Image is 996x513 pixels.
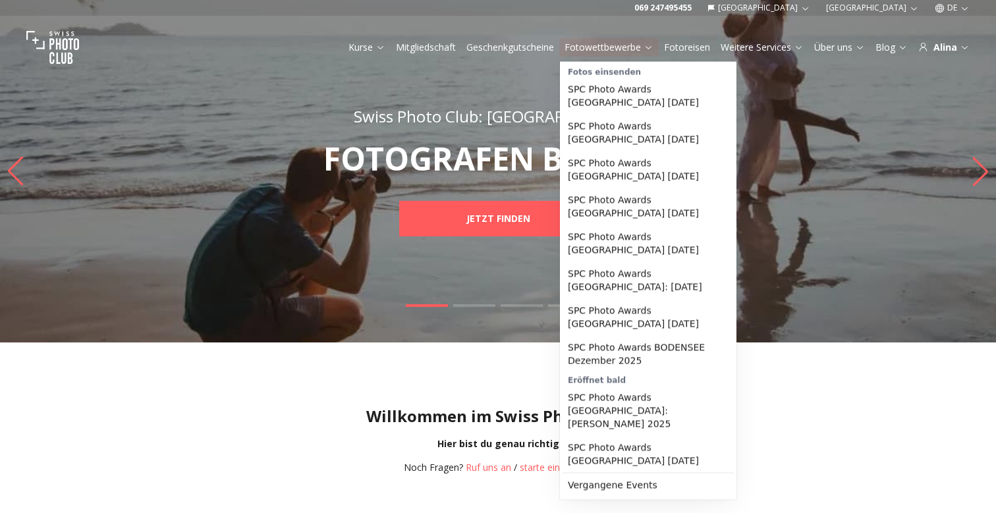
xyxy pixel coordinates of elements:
button: Fotowettbewerbe [559,38,659,57]
a: SPC Photo Awards [GEOGRAPHIC_DATA]: [PERSON_NAME] 2025 [563,386,734,436]
div: Alina [918,41,970,54]
b: JETZT FINDEN [466,212,530,225]
h1: Willkommen im Swiss Photo Club [11,406,985,427]
button: Blog [870,38,913,57]
a: SPC Photo Awards [GEOGRAPHIC_DATA] [DATE] [563,188,734,225]
a: SPC Photo Awards [GEOGRAPHIC_DATA] [DATE] [563,151,734,188]
button: Fotoreisen [659,38,715,57]
a: Geschenkgutscheine [466,41,554,54]
a: Kurse [348,41,385,54]
a: SPC Photo Awards BODENSEE Dezember 2025 [563,336,734,373]
a: SPC Photo Awards [GEOGRAPHIC_DATA] [DATE] [563,78,734,115]
button: Über uns [809,38,870,57]
span: Swiss Photo Club: [GEOGRAPHIC_DATA] [354,105,642,127]
a: SPC Photo Awards [GEOGRAPHIC_DATA] [DATE] [563,115,734,151]
div: / [404,461,593,474]
a: Mitgliedschaft [396,41,456,54]
a: SPC Photo Awards [GEOGRAPHIC_DATA] [DATE] [563,225,734,262]
button: Weitere Services [715,38,809,57]
p: FOTOGRAFEN BUCHEN [266,143,730,175]
a: Weitere Services [721,41,804,54]
a: 069 247495455 [634,3,692,13]
img: Swiss photo club [26,21,79,74]
a: SPC Photo Awards [GEOGRAPHIC_DATA] [DATE] [563,299,734,336]
button: Kurse [343,38,391,57]
a: Vergangene Events [563,473,734,497]
a: Fotoreisen [664,41,710,54]
a: SPC Photo Awards [GEOGRAPHIC_DATA] [DATE] [563,436,734,473]
a: Fotowettbewerbe [565,41,653,54]
a: JETZT FINDEN [399,201,597,236]
div: Fotos einsenden [563,65,734,78]
a: Über uns [814,41,865,54]
div: Hier bist du genau richtig [11,437,985,450]
a: Ruf uns an [466,461,511,473]
div: Eröffnet bald [563,373,734,386]
button: Mitgliedschaft [391,38,461,57]
button: Geschenkgutscheine [461,38,559,57]
a: SPC Photo Awards [GEOGRAPHIC_DATA]: [DATE] [563,262,734,299]
button: starte einen Chat [520,461,593,474]
a: Blog [875,41,908,54]
span: Noch Fragen? [404,461,463,473]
